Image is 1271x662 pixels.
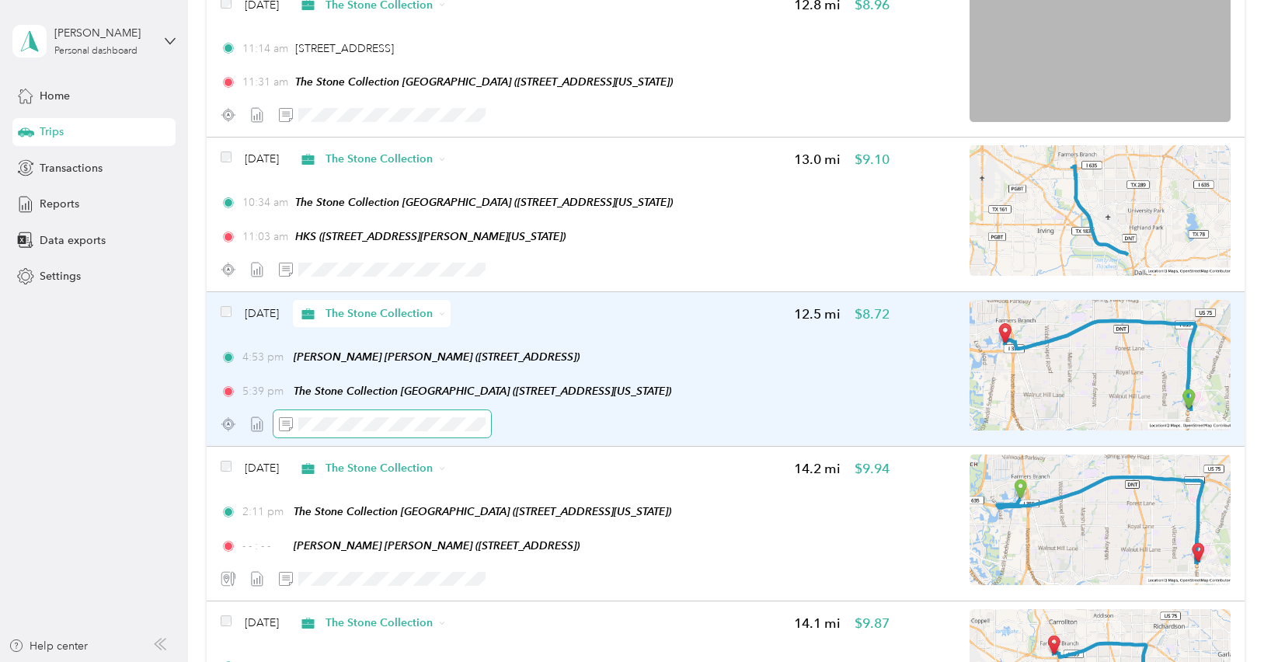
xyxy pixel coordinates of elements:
[326,460,434,476] span: The Stone Collection
[54,25,151,41] div: [PERSON_NAME]
[855,305,890,324] span: $8.72
[245,615,279,631] span: [DATE]
[326,615,434,631] span: The Stone Collection
[794,305,841,324] span: 12.5 mi
[970,455,1231,585] img: minimap
[326,151,434,167] span: The Stone Collection
[242,228,288,245] span: 11:03 am
[245,305,279,322] span: [DATE]
[295,42,394,55] span: [STREET_ADDRESS]
[294,385,671,397] span: The Stone Collection [GEOGRAPHIC_DATA] ([STREET_ADDRESS][US_STATE])
[295,230,566,242] span: HKS ([STREET_ADDRESS][PERSON_NAME][US_STATE])
[40,124,64,140] span: Trips
[294,539,580,552] span: [PERSON_NAME] [PERSON_NAME] ([STREET_ADDRESS])
[40,268,81,284] span: Settings
[794,150,841,169] span: 13.0 mi
[294,350,580,363] span: [PERSON_NAME] [PERSON_NAME] ([STREET_ADDRESS])
[9,638,88,654] button: Help center
[295,75,673,88] span: The Stone Collection [GEOGRAPHIC_DATA] ([STREET_ADDRESS][US_STATE])
[794,614,841,633] span: 14.1 mi
[970,300,1231,430] img: minimap
[245,460,279,476] span: [DATE]
[40,196,79,212] span: Reports
[970,145,1231,276] img: minimap
[245,151,279,167] span: [DATE]
[295,196,673,208] span: The Stone Collection [GEOGRAPHIC_DATA] ([STREET_ADDRESS][US_STATE])
[40,160,103,176] span: Transactions
[40,88,70,104] span: Home
[242,74,288,90] span: 11:31 am
[40,232,106,249] span: Data exports
[54,47,138,56] div: Personal dashboard
[294,505,671,517] span: The Stone Collection [GEOGRAPHIC_DATA] ([STREET_ADDRESS][US_STATE])
[242,383,287,399] span: 5:39 pm
[242,40,288,57] span: 11:14 am
[855,150,890,169] span: $9.10
[855,614,890,633] span: $9.87
[794,459,841,479] span: 14.2 mi
[242,538,287,554] span: - - : - -
[855,459,890,479] span: $9.94
[242,194,288,211] span: 10:34 am
[242,503,287,520] span: 2:11 pm
[1184,575,1271,662] iframe: Everlance-gr Chat Button Frame
[242,349,287,365] span: 4:53 pm
[326,305,434,322] span: The Stone Collection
